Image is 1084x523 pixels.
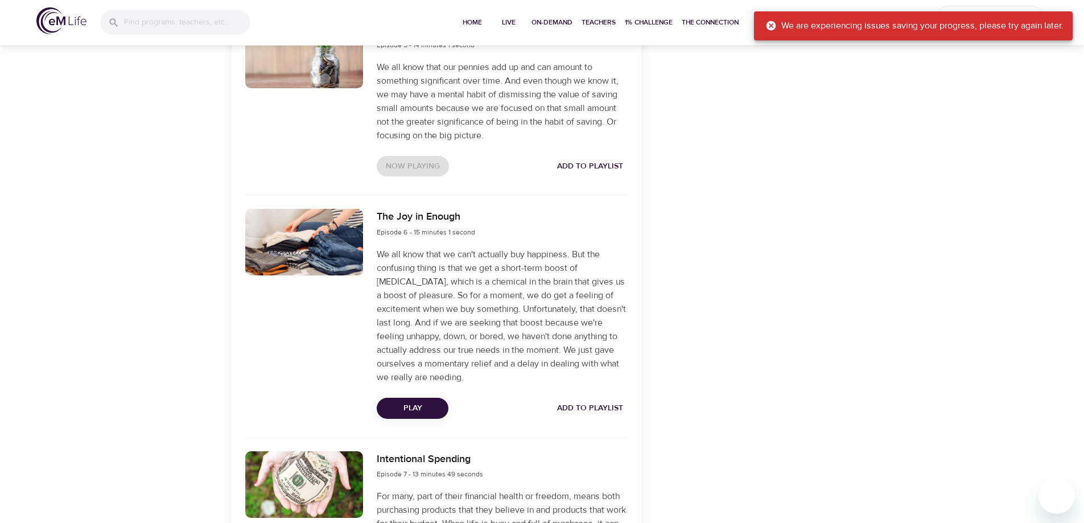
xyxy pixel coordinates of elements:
[377,228,475,237] span: Episode 6 - 15 minutes 1 second
[377,470,483,479] span: Episode 7 - 13 minutes 49 seconds
[1038,477,1075,514] iframe: Button to launch messaging window
[377,60,627,142] p: We all know that our pennies add up and can amount to something significant over time. And even t...
[36,7,86,34] img: logo
[531,17,572,28] span: On-Demand
[377,248,627,384] p: We all know that we can't actually buy happiness. But the confusing thing is that we get a short-...
[553,398,628,419] button: Add to Playlist
[682,17,739,28] span: The Connection
[124,10,250,35] input: Find programs, teachers, etc...
[386,401,439,415] span: Play
[495,17,522,28] span: Live
[377,451,483,468] h6: Intentional Spending
[377,209,475,225] h6: The Joy in Enough
[377,40,475,50] span: Episode 5 - 14 minutes 1 second
[625,17,673,28] span: 1% Challenge
[765,15,1064,37] div: We are experiencing issues saving your progress, please try again later.
[377,398,448,419] button: Play
[582,17,616,28] span: Teachers
[557,159,623,174] span: Add to Playlist
[553,156,628,177] button: Add to Playlist
[557,401,623,415] span: Add to Playlist
[459,17,486,28] span: Home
